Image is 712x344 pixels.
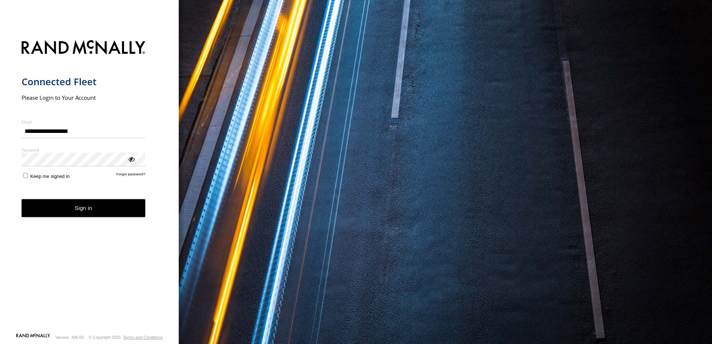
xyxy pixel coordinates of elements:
span: Keep me signed in [30,173,70,179]
h2: Please Login to Your Account [22,94,146,101]
label: Email [22,119,146,125]
label: Password [22,147,146,153]
form: main [22,36,158,333]
div: © Copyright 2025 - [89,335,163,340]
div: Version: 306.00 [55,335,84,340]
img: Rand McNally [22,39,146,58]
a: Terms and Conditions [123,335,163,340]
h1: Connected Fleet [22,76,146,88]
a: Visit our Website [16,334,50,341]
a: Forgot password? [117,172,146,179]
input: Keep me signed in [23,173,28,178]
div: ViewPassword [127,155,135,163]
button: Sign in [22,199,146,217]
